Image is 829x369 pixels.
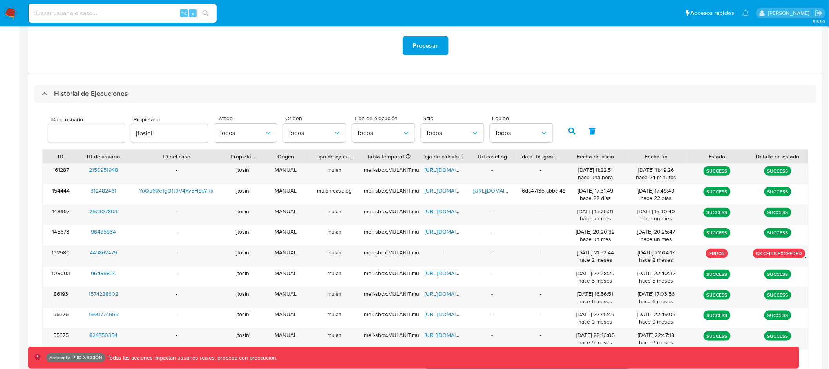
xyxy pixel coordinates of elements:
[29,8,217,18] input: Buscar usuario o caso...
[742,10,749,16] a: Notificaciones
[105,354,278,362] p: Todas las acciones impactan usuarios reales, proceda con precaución.
[768,9,812,17] p: diego.assum@mercadolibre.com
[192,9,194,17] span: s
[181,9,187,17] span: ⌥
[813,18,825,25] span: 3.163.0
[49,356,102,359] p: Ambiente: PRODUCCIÓN
[815,9,823,17] a: Salir
[197,8,214,19] button: search-icon
[691,9,735,17] span: Accesos rápidos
